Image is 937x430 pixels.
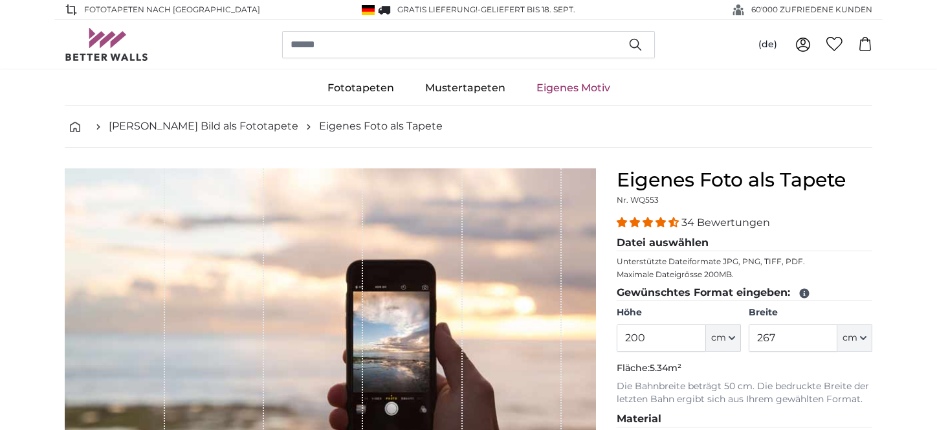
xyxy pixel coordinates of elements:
img: Deutschland [362,5,375,15]
legend: Gewünschtes Format eingeben: [617,285,872,301]
p: Maximale Dateigrösse 200MB. [617,269,872,280]
span: Geliefert bis 18. Sept. [481,5,575,14]
button: (de) [748,33,788,56]
img: Betterwalls [65,28,149,61]
p: Fläche: [617,362,872,375]
button: cm [837,324,872,352]
span: 5.34m² [650,362,681,374]
p: Unterstützte Dateiformate JPG, PNG, TIFF, PDF. [617,256,872,267]
p: Die Bahnbreite beträgt 50 cm. Die bedruckte Breite der letzten Bahn ergibt sich aus Ihrem gewählt... [617,380,872,406]
span: 4.32 stars [617,216,681,229]
a: Fototapeten [312,71,410,105]
span: cm [711,332,726,345]
button: cm [706,324,741,352]
nav: breadcrumbs [65,106,872,148]
label: Breite [749,306,872,319]
legend: Material [617,411,872,427]
span: 34 Bewertungen [681,216,770,229]
h1: Eigenes Foto als Tapete [617,168,872,192]
a: Eigenes Foto als Tapete [319,119,443,134]
span: Fototapeten nach [GEOGRAPHIC_DATA] [84,4,260,16]
span: 60'000 ZUFRIEDENE KUNDEN [751,4,872,16]
span: cm [843,332,857,345]
label: Höhe [617,306,740,319]
legend: Datei auswählen [617,235,872,251]
a: [PERSON_NAME] Bild als Fototapete [109,119,298,134]
a: Eigenes Motiv [521,71,626,105]
a: Mustertapeten [410,71,521,105]
span: Nr. WQ553 [617,195,659,205]
span: - [478,5,575,14]
span: GRATIS Lieferung! [397,5,478,14]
